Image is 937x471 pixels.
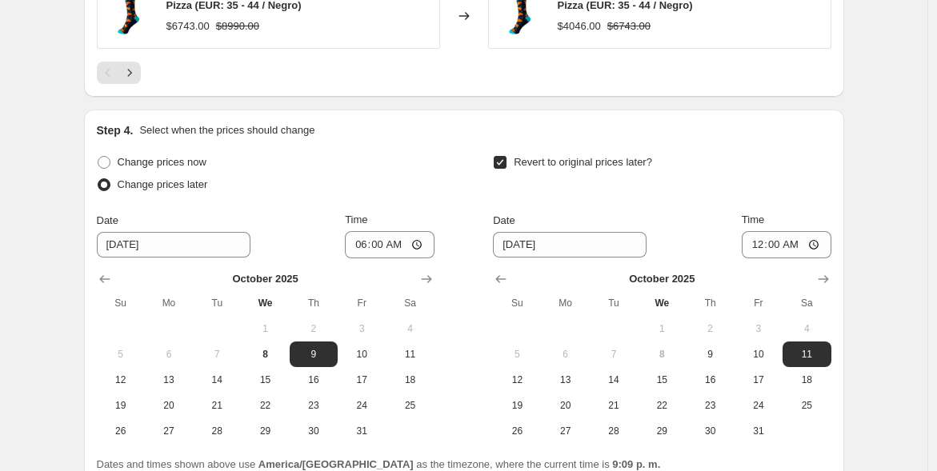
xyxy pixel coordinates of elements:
[783,393,831,418] button: Saturday October 25 2025
[166,18,210,34] div: $6743.00
[345,231,434,258] input: 12:00
[493,418,541,444] button: Sunday October 26 2025
[247,373,282,386] span: 15
[741,425,776,437] span: 31
[548,373,583,386] span: 13
[193,393,241,418] button: Tuesday October 21 2025
[145,341,193,367] button: Monday October 6 2025
[97,341,145,367] button: Sunday October 5 2025
[296,399,331,412] span: 23
[247,425,282,437] span: 29
[103,297,138,309] span: Su
[103,348,138,361] span: 5
[644,373,679,386] span: 15
[193,341,241,367] button: Tuesday October 7 2025
[151,297,186,309] span: Mo
[735,290,783,316] th: Friday
[741,297,776,309] span: Fr
[344,399,379,412] span: 24
[97,290,145,316] th: Sunday
[241,393,289,418] button: Wednesday October 22 2025
[345,214,367,226] span: Time
[247,399,282,412] span: 22
[392,348,427,361] span: 11
[241,367,289,393] button: Wednesday October 15 2025
[241,316,289,341] button: Wednesday October 1 2025
[542,418,590,444] button: Monday October 27 2025
[542,393,590,418] button: Monday October 20 2025
[290,290,338,316] th: Thursday
[145,367,193,393] button: Monday October 13 2025
[789,348,824,361] span: 11
[499,425,535,437] span: 26
[415,268,438,290] button: Show next month, November 2025
[644,322,679,335] span: 1
[216,18,259,34] strike: $8990.00
[596,425,631,437] span: 28
[199,297,234,309] span: Tu
[735,393,783,418] button: Friday October 24 2025
[692,425,727,437] span: 30
[692,322,727,335] span: 2
[296,322,331,335] span: 2
[499,373,535,386] span: 12
[290,367,338,393] button: Thursday October 16 2025
[199,399,234,412] span: 21
[692,399,727,412] span: 23
[638,341,686,367] button: Today Wednesday October 8 2025
[741,399,776,412] span: 24
[199,425,234,437] span: 28
[296,297,331,309] span: Th
[103,373,138,386] span: 12
[692,373,727,386] span: 16
[258,458,414,470] b: America/[GEOGRAPHIC_DATA]
[638,367,686,393] button: Wednesday October 15 2025
[686,367,734,393] button: Thursday October 16 2025
[612,458,660,470] b: 9:09 p. m.
[789,322,824,335] span: 4
[742,214,764,226] span: Time
[493,367,541,393] button: Sunday October 12 2025
[499,297,535,309] span: Su
[638,316,686,341] button: Wednesday October 1 2025
[548,399,583,412] span: 20
[97,232,250,257] input: 10/8/2025
[386,341,434,367] button: Saturday October 11 2025
[514,156,652,168] span: Revert to original prices later?
[638,393,686,418] button: Wednesday October 22 2025
[338,290,386,316] th: Friday
[789,297,824,309] span: Sa
[94,268,116,290] button: Show previous month, September 2025
[103,425,138,437] span: 26
[247,322,282,335] span: 1
[338,418,386,444] button: Friday October 31 2025
[296,373,331,386] span: 16
[247,348,282,361] span: 8
[735,341,783,367] button: Friday October 10 2025
[686,341,734,367] button: Thursday October 9 2025
[338,367,386,393] button: Friday October 17 2025
[542,290,590,316] th: Monday
[644,297,679,309] span: We
[392,322,427,335] span: 4
[97,458,661,470] span: Dates and times shown above use as the timezone, where the current time is
[193,418,241,444] button: Tuesday October 28 2025
[558,18,601,34] div: $4046.00
[638,290,686,316] th: Wednesday
[493,393,541,418] button: Sunday October 19 2025
[596,297,631,309] span: Tu
[145,418,193,444] button: Monday October 27 2025
[686,316,734,341] button: Thursday October 2 2025
[644,425,679,437] span: 29
[247,297,282,309] span: We
[638,418,686,444] button: Wednesday October 29 2025
[812,268,835,290] button: Show next month, November 2025
[607,18,651,34] strike: $6743.00
[338,393,386,418] button: Friday October 24 2025
[193,367,241,393] button: Tuesday October 14 2025
[783,290,831,316] th: Saturday
[338,341,386,367] button: Friday October 10 2025
[783,341,831,367] button: Saturday October 11 2025
[499,348,535,361] span: 5
[493,290,541,316] th: Sunday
